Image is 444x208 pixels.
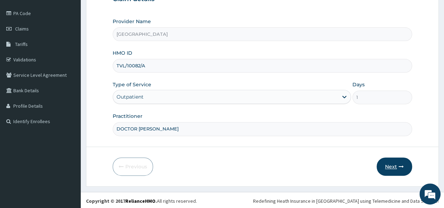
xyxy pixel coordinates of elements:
button: Next [377,157,412,176]
label: Days [352,81,365,88]
input: Enter Name [113,122,412,136]
button: Previous [113,157,153,176]
input: Enter HMO ID [113,59,412,73]
span: Tariffs [15,41,28,47]
span: Claims [15,26,29,32]
div: Chat with us now [37,39,118,48]
div: Minimize live chat window [115,4,132,20]
span: We're online! [41,60,97,131]
label: Provider Name [113,18,151,25]
label: HMO ID [113,49,132,56]
textarea: Type your message and hit 'Enter' [4,136,134,160]
label: Practitioner [113,113,143,120]
label: Type of Service [113,81,151,88]
img: d_794563401_company_1708531726252_794563401 [13,35,28,53]
strong: Copyright © 2017 . [86,198,157,204]
div: Redefining Heath Insurance in [GEOGRAPHIC_DATA] using Telemedicine and Data Science! [253,197,439,204]
a: RelianceHMO [125,198,155,204]
div: Outpatient [117,93,144,100]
